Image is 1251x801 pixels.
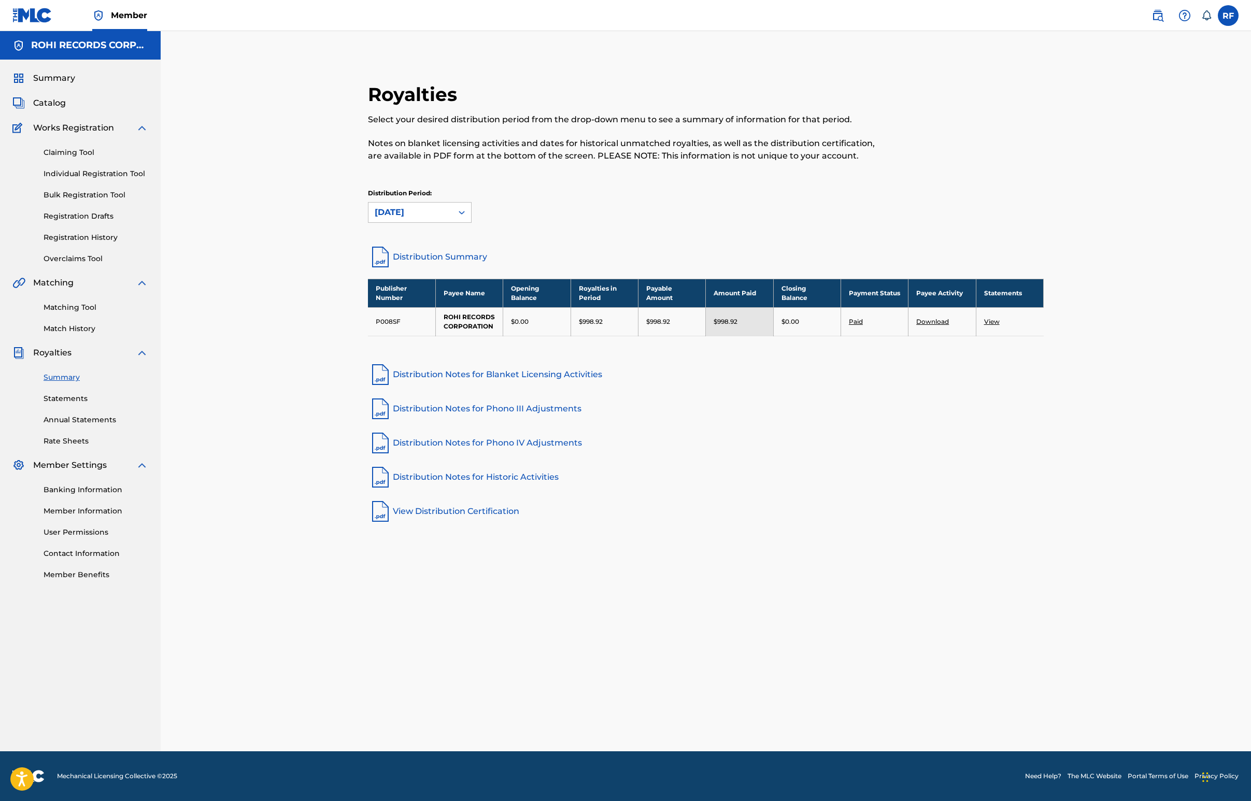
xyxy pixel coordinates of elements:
[1068,771,1121,781] a: The MLC Website
[33,122,114,134] span: Works Registration
[12,122,26,134] img: Works Registration
[44,232,148,243] a: Registration History
[44,147,148,158] a: Claiming Tool
[12,97,25,109] img: Catalog
[1147,5,1168,26] a: Public Search
[368,431,393,455] img: pdf
[44,484,148,495] a: Banking Information
[33,97,66,109] span: Catalog
[1221,561,1251,661] iframe: Resource Center
[638,279,705,307] th: Payable Amount
[368,245,1044,269] a: Distribution Summary
[368,396,393,421] img: pdf
[44,190,148,201] a: Bulk Registration Tool
[368,113,888,126] p: Select your desired distribution period from the drop-down menu to see a summary of information f...
[12,277,25,289] img: Matching
[984,318,1000,325] a: View
[44,323,148,334] a: Match History
[714,317,737,326] p: $998.92
[368,245,393,269] img: distribution-summary-pdf
[1195,771,1239,781] a: Privacy Policy
[368,189,472,198] p: Distribution Period:
[1201,10,1212,21] div: Notifications
[44,168,148,179] a: Individual Registration Tool
[12,97,66,109] a: CatalogCatalog
[136,347,148,359] img: expand
[368,362,1044,387] a: Distribution Notes for Blanket Licensing Activities
[571,279,638,307] th: Royalties in Period
[368,465,393,490] img: pdf
[44,527,148,538] a: User Permissions
[976,279,1043,307] th: Statements
[849,318,863,325] a: Paid
[12,8,52,23] img: MLC Logo
[44,436,148,447] a: Rate Sheets
[12,39,25,52] img: Accounts
[57,771,177,781] span: Mechanical Licensing Collective © 2025
[44,548,148,559] a: Contact Information
[368,499,393,524] img: pdf
[368,307,435,336] td: P008SF
[33,277,74,289] span: Matching
[368,396,1044,421] a: Distribution Notes for Phono III Adjustments
[368,499,1044,524] a: View Distribution Certification
[12,72,25,84] img: Summary
[136,122,148,134] img: expand
[33,459,107,471] span: Member Settings
[773,279,841,307] th: Closing Balance
[916,318,949,325] a: Download
[12,347,25,359] img: Royalties
[368,137,888,162] p: Notes on blanket licensing activities and dates for historical unmatched royalties, as well as th...
[1152,9,1164,22] img: search
[375,206,446,219] div: [DATE]
[44,211,148,222] a: Registration Drafts
[12,770,45,782] img: logo
[435,279,503,307] th: Payee Name
[33,72,75,84] span: Summary
[12,459,25,471] img: Member Settings
[1202,762,1209,793] div: Arrastrar
[111,9,147,21] span: Member
[1178,9,1191,22] img: help
[368,362,393,387] img: pdf
[1199,751,1251,801] iframe: Chat Widget
[781,317,799,326] p: $0.00
[44,393,148,404] a: Statements
[44,302,148,313] a: Matching Tool
[92,9,105,22] img: Top Rightsholder
[1199,751,1251,801] div: Widget de chat
[1174,5,1195,26] div: Help
[579,317,603,326] p: $998.92
[44,569,148,580] a: Member Benefits
[435,307,503,336] td: ROHI RECORDS CORPORATION
[44,253,148,264] a: Overclaims Tool
[44,414,148,425] a: Annual Statements
[841,279,908,307] th: Payment Status
[31,39,148,51] h5: ROHI RECORDS CORPORATION
[136,459,148,471] img: expand
[908,279,976,307] th: Payee Activity
[368,83,462,106] h2: Royalties
[33,347,72,359] span: Royalties
[44,506,148,517] a: Member Information
[646,317,670,326] p: $998.92
[1128,771,1188,781] a: Portal Terms of Use
[136,277,148,289] img: expand
[368,279,435,307] th: Publisher Number
[368,431,1044,455] a: Distribution Notes for Phono IV Adjustments
[503,279,571,307] th: Opening Balance
[44,372,148,383] a: Summary
[706,279,773,307] th: Amount Paid
[1025,771,1061,781] a: Need Help?
[1218,5,1239,26] div: User Menu
[12,72,75,84] a: SummarySummary
[511,317,529,326] p: $0.00
[368,465,1044,490] a: Distribution Notes for Historic Activities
